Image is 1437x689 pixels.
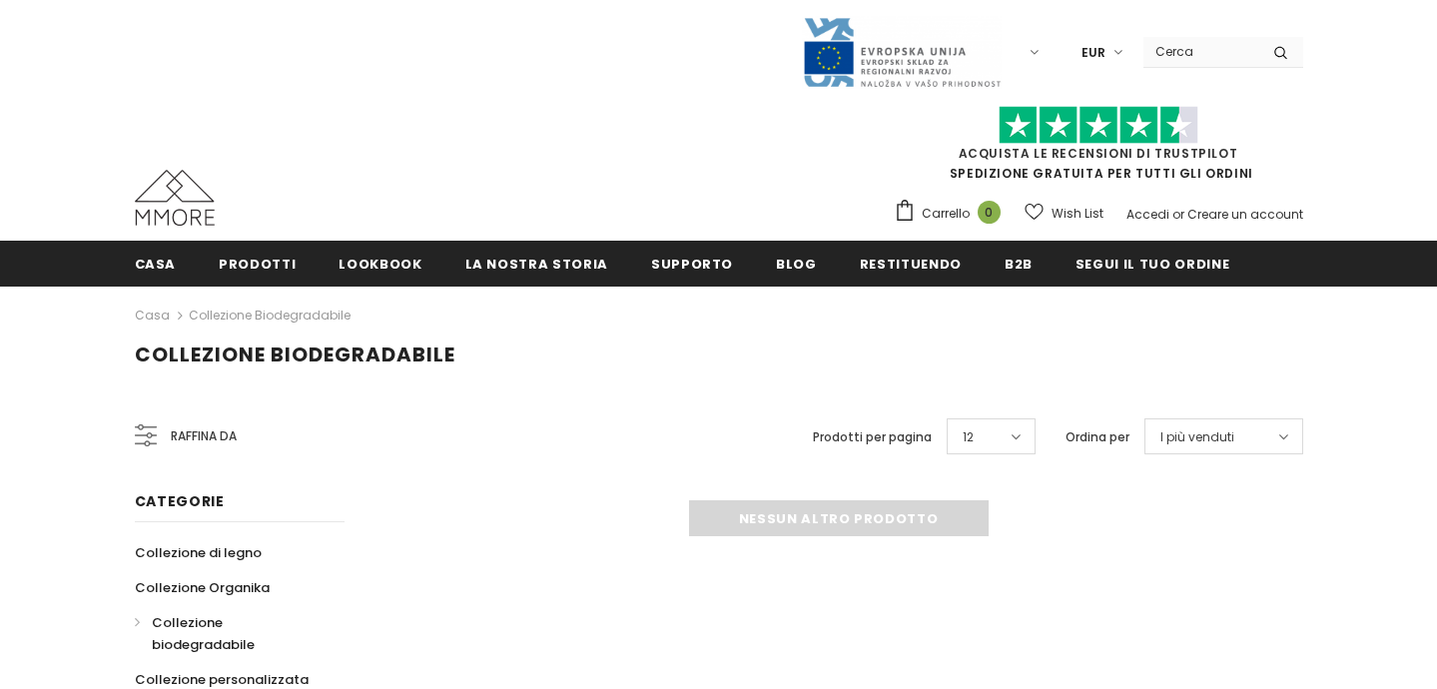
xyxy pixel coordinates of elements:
input: Search Site [1143,37,1258,66]
span: EUR [1081,43,1105,63]
a: Collezione biodegradabile [189,307,351,324]
a: Wish List [1025,196,1103,231]
a: Segui il tuo ordine [1076,241,1229,286]
span: Collezione Organika [135,578,270,597]
span: Lookbook [339,255,421,274]
span: supporto [651,255,733,274]
a: supporto [651,241,733,286]
a: Casa [135,304,170,328]
span: or [1172,206,1184,223]
span: Carrello [922,204,970,224]
label: Ordina per [1066,427,1129,447]
a: La nostra storia [465,241,608,286]
span: Prodotti [219,255,296,274]
span: Blog [776,255,817,274]
a: Prodotti [219,241,296,286]
img: Javni Razpis [802,16,1002,89]
a: B2B [1005,241,1033,286]
a: Carrello 0 [894,199,1011,229]
span: La nostra storia [465,255,608,274]
img: Fidati di Pilot Stars [999,106,1198,145]
span: Collezione personalizzata [135,670,309,689]
span: Raffina da [171,425,237,447]
span: Wish List [1052,204,1103,224]
span: B2B [1005,255,1033,274]
img: Casi MMORE [135,170,215,226]
span: SPEDIZIONE GRATUITA PER TUTTI GLI ORDINI [894,115,1303,182]
a: Collezione Organika [135,570,270,605]
a: Casa [135,241,177,286]
a: Creare un account [1187,206,1303,223]
span: Collezione di legno [135,543,262,562]
span: Segui il tuo ordine [1076,255,1229,274]
a: Collezione di legno [135,535,262,570]
span: Collezione biodegradabile [135,341,455,368]
a: Lookbook [339,241,421,286]
label: Prodotti per pagina [813,427,932,447]
a: Acquista le recensioni di TrustPilot [959,145,1238,162]
span: Casa [135,255,177,274]
span: 0 [978,201,1001,224]
span: Categorie [135,491,225,511]
a: Javni Razpis [802,43,1002,60]
span: I più venduti [1160,427,1234,447]
span: Collezione biodegradabile [152,613,255,654]
a: Collezione biodegradabile [135,605,323,662]
span: Restituendo [860,255,962,274]
a: Restituendo [860,241,962,286]
a: Accedi [1126,206,1169,223]
a: Blog [776,241,817,286]
span: 12 [963,427,974,447]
